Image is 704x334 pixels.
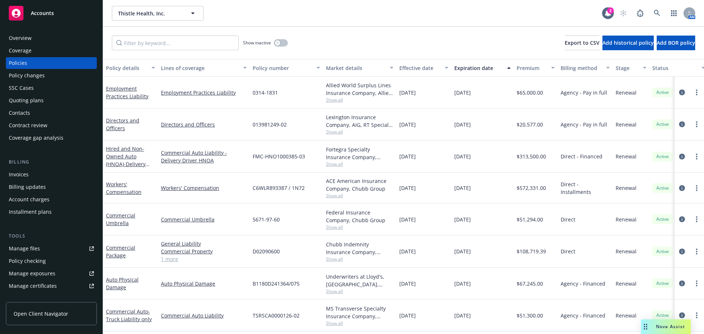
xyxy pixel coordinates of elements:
[655,248,670,255] span: Active
[9,206,52,218] div: Installment plans
[6,232,97,240] div: Tools
[692,279,701,288] a: more
[326,177,393,192] div: ACE American Insurance Company, Chubb Group
[253,312,300,319] span: TSRSCA0000126-02
[399,153,416,160] span: [DATE]
[657,36,695,50] button: Add BOR policy
[641,319,650,334] div: Drag to move
[6,255,97,267] a: Policy checking
[517,153,546,160] span: $313,500.00
[161,184,247,192] a: Workers' Compensation
[9,255,46,267] div: Policy checking
[652,64,697,72] div: Status
[9,194,49,205] div: Account charges
[161,312,247,319] a: Commercial Auto Liability
[9,57,27,69] div: Policies
[9,95,44,106] div: Quoting plans
[106,181,142,195] a: Workers' Compensation
[158,59,250,77] button: Lines of coverage
[678,311,686,320] a: circleInformation
[112,36,239,50] input: Filter by keyword...
[6,3,97,23] a: Accounts
[9,293,46,304] div: Manage claims
[161,240,247,247] a: General Liability
[678,120,686,129] a: circleInformation
[326,113,393,129] div: Lexington Insurance Company, AIG, RT Specialty Insurance Services, LLC (RSG Specialty, LLC)
[106,276,139,291] a: Auto Physical Damage
[9,268,55,279] div: Manage exposures
[454,312,471,319] span: [DATE]
[561,153,602,160] span: Direct - Financed
[6,158,97,166] div: Billing
[326,97,393,103] span: Show all
[454,64,503,72] div: Expiration date
[326,320,393,326] span: Show all
[616,6,631,21] a: Start snowing
[678,215,686,224] a: circleInformation
[326,64,385,72] div: Market details
[106,212,135,227] a: Commercial Umbrella
[613,59,649,77] button: Stage
[6,57,97,69] a: Policies
[161,247,247,255] a: Commercial Property
[9,280,57,292] div: Manage certificates
[616,153,637,160] span: Renewal
[326,129,393,135] span: Show all
[678,152,686,161] a: circleInformation
[655,153,670,160] span: Active
[326,256,393,262] span: Show all
[399,184,416,192] span: [DATE]
[641,319,691,334] button: Nova Assist
[253,216,280,223] span: 5671-97-60
[118,10,181,17] span: Thistle Health, Inc.
[161,64,239,72] div: Lines of coverage
[399,247,416,255] span: [DATE]
[517,280,543,287] span: $67,245.00
[678,184,686,192] a: circleInformation
[454,247,471,255] span: [DATE]
[6,82,97,94] a: SSC Cases
[6,206,97,218] a: Installment plans
[602,36,654,50] button: Add historical policy
[454,184,471,192] span: [DATE]
[6,107,97,119] a: Contacts
[561,121,607,128] span: Agency - Pay in full
[399,121,416,128] span: [DATE]
[692,88,701,97] a: more
[678,247,686,256] a: circleInformation
[323,59,396,77] button: Market details
[9,243,40,254] div: Manage files
[326,241,393,256] div: Chubb Indemnity Insurance Company, Chubb Group
[6,45,97,56] a: Coverage
[112,6,203,21] button: Thistle Health, Inc.
[9,82,34,94] div: SSC Cases
[616,216,637,223] span: Renewal
[6,32,97,44] a: Overview
[326,273,393,288] div: Underwriters at Lloyd's, [GEOGRAPHIC_DATA], [PERSON_NAME] of [GEOGRAPHIC_DATA], RT Specialty Insu...
[6,120,97,131] a: Contract review
[253,280,300,287] span: B1180D241364/075
[399,89,416,96] span: [DATE]
[6,194,97,205] a: Account charges
[616,247,637,255] span: Renewal
[561,89,607,96] span: Agency - Pay in full
[667,6,681,21] a: Switch app
[399,312,416,319] span: [DATE]
[616,89,637,96] span: Renewal
[6,280,97,292] a: Manage certificates
[326,305,393,320] div: MS Transverse Specialty Insurance Company, Transverse Insurance Company, RT Specialty Insurance S...
[650,6,664,21] a: Search
[517,312,543,319] span: $51,300.00
[454,121,471,128] span: [DATE]
[656,323,685,330] span: Nova Assist
[558,59,613,77] button: Billing method
[454,153,471,160] span: [DATE]
[692,152,701,161] a: more
[9,120,47,131] div: Contract review
[692,120,701,129] a: more
[161,280,247,287] a: Auto Physical Damage
[9,70,45,81] div: Policy changes
[454,216,471,223] span: [DATE]
[161,89,247,96] a: Employment Practices Liability
[616,121,637,128] span: Renewal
